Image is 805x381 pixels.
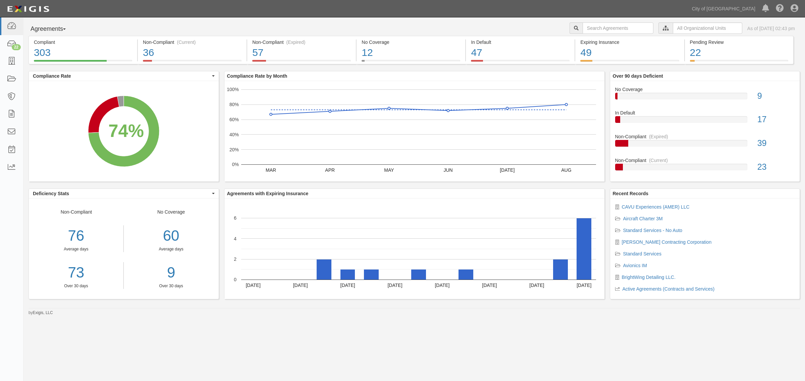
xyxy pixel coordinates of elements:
input: Search Agreements [583,22,653,34]
a: Expiring Insurance49 [575,60,684,65]
a: 9 [129,262,214,283]
a: Standard Services - No Auto [623,228,683,233]
svg: A chart. [29,81,218,181]
div: 47 [471,46,570,60]
text: [DATE] [482,283,497,288]
div: 303 [34,46,132,60]
div: (Current) [649,157,668,164]
a: In Default47 [466,60,575,65]
div: Average days [29,246,123,252]
a: Exigis, LLC [33,310,53,315]
div: 49 [580,46,679,60]
text: MAY [384,167,394,173]
div: As of [DATE] 02:43 pm [747,25,795,32]
div: 76 [29,225,123,246]
a: No Coverage9 [615,86,795,110]
text: [DATE] [340,283,355,288]
text: 60% [229,117,238,122]
text: 20% [229,147,238,152]
div: Over 30 days [29,283,123,289]
text: [DATE] [435,283,449,288]
text: 0% [232,162,238,167]
text: 0 [234,277,236,282]
div: 74% [108,118,144,143]
svg: A chart. [224,199,604,299]
text: 80% [229,102,238,107]
svg: A chart. [224,81,604,181]
a: Non-Compliant(Expired)39 [615,133,795,157]
span: Deficiency Stats [33,190,210,197]
text: [DATE] [387,283,402,288]
a: Non-Compliant(Expired)57 [247,60,356,65]
div: (Expired) [286,39,306,46]
text: 6 [234,215,236,221]
small: by [29,310,53,316]
div: In Default [610,109,800,116]
img: logo-5460c22ac91f19d4615b14bd174203de0afe785f0fc80cf4dbbc73dc1793850b.png [5,3,51,15]
div: Non-Compliant [610,133,800,140]
div: 22 [12,44,21,50]
a: Compliant303 [29,60,137,65]
div: In Default [471,39,570,46]
button: Compliance Rate [29,71,219,81]
b: Over 90 days Deficient [613,73,663,79]
div: Non-Compliant (Expired) [252,39,351,46]
text: [DATE] [577,283,591,288]
a: Non-Compliant(Current)36 [138,60,247,65]
div: 23 [752,161,800,173]
div: Non-Compliant (Current) [143,39,241,46]
a: City of [GEOGRAPHIC_DATA] [689,2,759,15]
div: 57 [252,46,351,60]
text: [DATE] [529,283,544,288]
div: Non-Compliant [29,209,124,289]
text: AUG [561,167,571,173]
div: 39 [752,137,800,149]
div: 36 [143,46,241,60]
div: Compliant [34,39,132,46]
a: CAVU Experiences (AMER) LLC [622,204,690,210]
text: 2 [234,256,236,262]
div: (Expired) [649,133,668,140]
text: 100% [227,87,239,92]
a: 73 [29,262,123,283]
div: No Coverage [610,86,800,93]
a: [PERSON_NAME] Contracting Corporation [622,239,712,245]
a: Pending Review22 [685,60,794,65]
text: [DATE] [293,283,308,288]
b: Compliance Rate by Month [227,73,287,79]
text: 40% [229,132,238,137]
b: Recent Records [613,191,649,196]
div: 12 [362,46,460,60]
b: Agreements with Expiring Insurance [227,191,309,196]
div: 22 [690,46,788,60]
text: [DATE] [500,167,515,173]
div: 60 [129,225,214,246]
a: Standard Services [623,251,661,256]
i: Help Center - Complianz [776,5,784,13]
text: MAR [266,167,276,173]
text: [DATE] [246,283,260,288]
a: Active Agreements (Contracts and Services) [623,286,715,292]
a: No Coverage12 [357,60,465,65]
div: 17 [752,113,800,126]
div: Average days [129,246,214,252]
text: JUN [443,167,452,173]
div: 9 [752,90,800,102]
div: No Coverage [362,39,460,46]
a: In Default17 [615,109,795,133]
div: Expiring Insurance [580,39,679,46]
div: No Coverage [124,209,219,289]
input: All Organizational Units [673,22,742,34]
span: Compliance Rate [33,73,210,79]
a: Aircraft Charter 3M [623,216,663,221]
text: 4 [234,236,236,241]
button: Deficiency Stats [29,189,219,198]
a: Non-Compliant(Current)23 [615,157,795,176]
button: Agreements [29,22,79,36]
text: APR [325,167,335,173]
div: Over 30 days [129,283,214,289]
